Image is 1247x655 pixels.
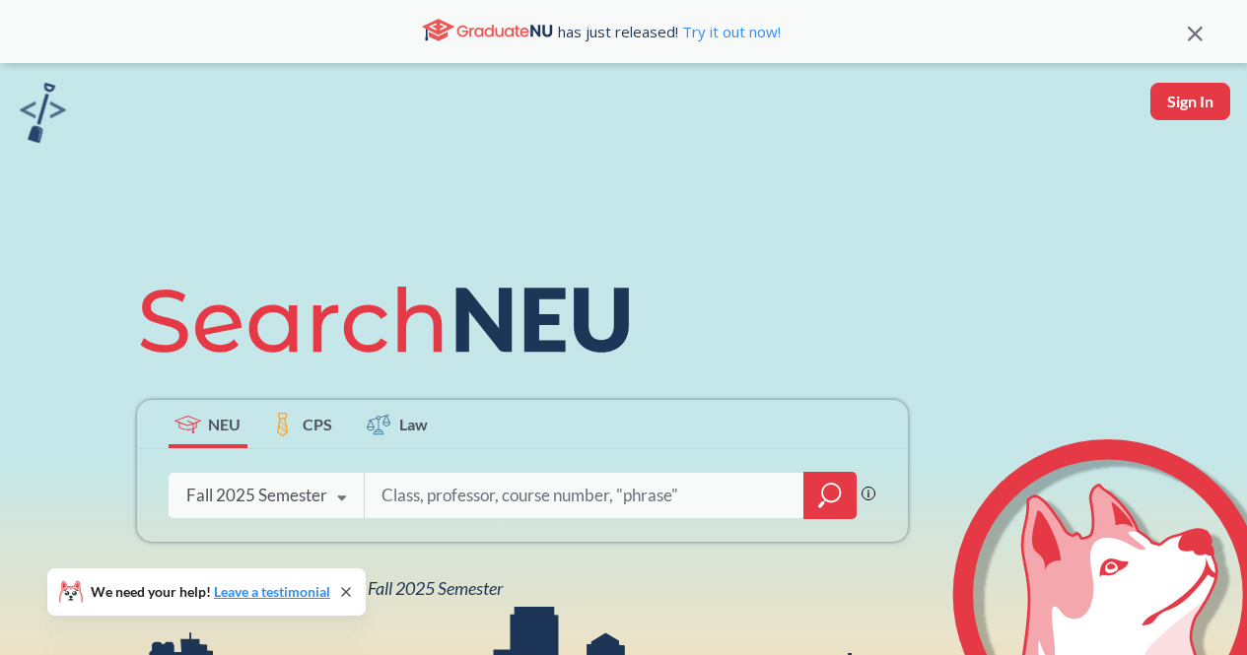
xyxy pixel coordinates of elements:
span: NEU [208,413,241,435]
svg: magnifying glass [818,482,842,509]
span: NEU Fall 2025 Semester [330,577,503,599]
span: CPS [303,413,332,435]
a: Leave a testimonial [214,583,330,600]
button: Sign In [1150,83,1230,120]
span: We need your help! [91,585,330,599]
span: has just released! [558,21,781,42]
input: Class, professor, course number, "phrase" [380,475,790,516]
a: Try it out now! [678,22,781,41]
span: Law [399,413,428,435]
a: sandbox logo [20,83,66,149]
div: magnifying glass [803,472,857,519]
div: Fall 2025 Semester [186,485,327,506]
span: View all classes for [186,577,503,599]
img: sandbox logo [20,83,66,143]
